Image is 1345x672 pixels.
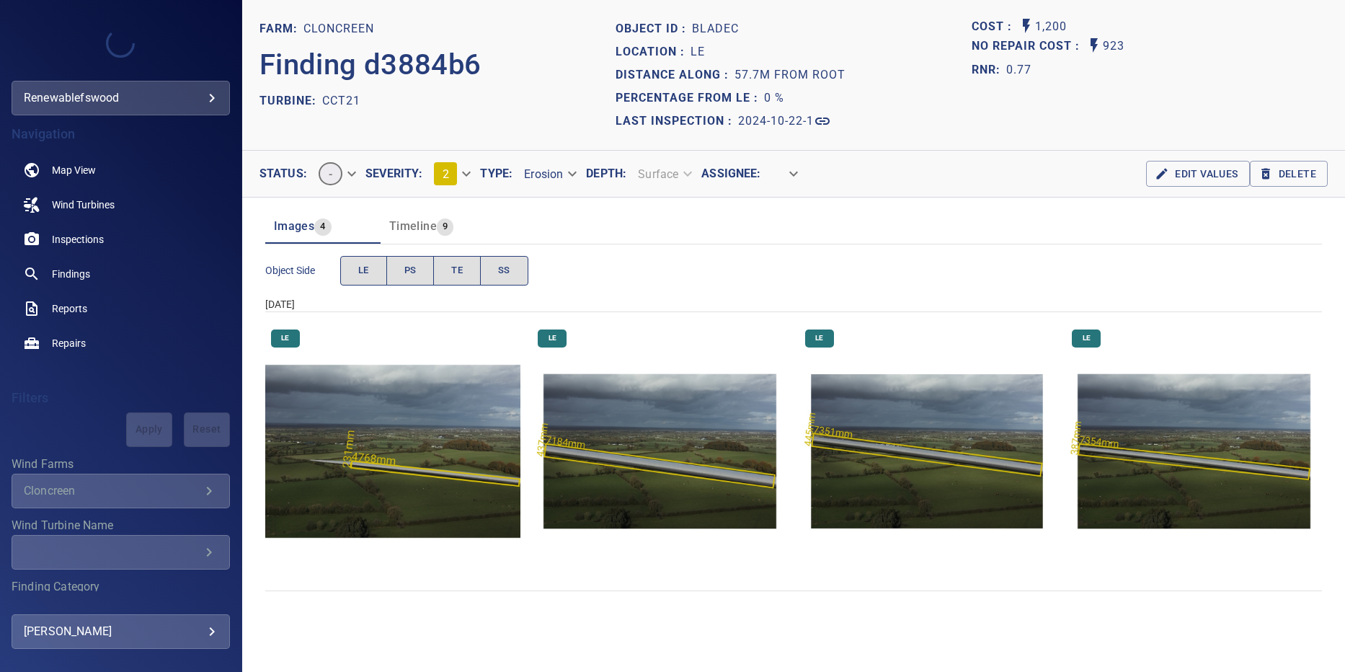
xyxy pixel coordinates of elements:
span: Object Side [265,263,340,278]
p: 0.77 [1006,61,1031,79]
span: The ratio of the additional incurred cost of repair in 1 year and the cost of repairing today. Fi... [972,58,1031,81]
p: FARM: [259,20,303,37]
span: LE [358,262,369,279]
p: TURBINE: [259,92,322,110]
label: Finding Category [12,581,230,593]
a: 2024-10-22-1 [738,112,831,130]
a: findings noActive [12,257,230,291]
span: Repairs [52,336,86,350]
span: Wind Turbines [52,198,115,212]
div: Wind Turbine Name [12,535,230,570]
label: Wind Farms [12,459,230,470]
h4: Navigation [12,127,230,141]
img: Cloncreen/CCT21/2024-10-22-1/2024-10-22-1/image178wp189.jpg [265,324,521,580]
p: Finding d3884b6 [259,43,481,87]
div: renewablefswood [12,81,230,115]
span: 9 [437,218,453,235]
a: windturbines noActive [12,187,230,222]
div: renewablefswood [24,87,218,110]
p: 2024-10-22-1 [738,112,814,130]
label: Status : [259,168,307,180]
img: Cloncreen/CCT21/2024-10-22-1/2024-10-22-1/image175wp186.jpg [532,324,788,580]
div: - [307,156,365,191]
label: Assignee : [701,168,760,180]
span: Projected additional costs incurred by waiting 1 year to repair. This is a function of possible i... [972,37,1086,56]
span: PS [404,262,417,279]
span: LE [272,333,298,343]
span: LE [1074,333,1099,343]
p: LE [691,43,705,61]
button: Delete [1250,161,1328,187]
div: [PERSON_NAME] [24,620,218,643]
span: Images [274,219,314,233]
p: 57.7m from root [734,66,845,84]
span: Reports [52,301,87,316]
div: Cloncreen [24,484,200,498]
span: Timeline [389,219,437,233]
span: 4 [314,218,331,235]
a: inspections noActive [12,222,230,257]
button: SS [480,256,528,286]
img: Cloncreen/CCT21/2024-10-22-1/2024-10-22-1/image177wp188.jpg [1066,324,1322,580]
div: ​ [761,162,807,187]
div: [DATE] [265,297,1322,311]
label: Depth : [586,168,626,180]
p: bladeC [692,20,739,37]
span: Map View [52,163,96,177]
label: Type : [480,168,512,180]
div: Erosion [512,162,586,187]
p: 923 [1103,37,1124,56]
img: Cloncreen/CCT21/2024-10-22-1/2024-10-22-1/image176wp187.jpg [799,324,1055,580]
a: reports noActive [12,291,230,326]
span: The base labour and equipment costs to repair the finding. Does not include the loss of productio... [972,17,1018,37]
p: Object ID : [616,20,692,37]
span: 2 [443,167,449,181]
span: Findings [52,267,90,281]
span: - [320,167,341,181]
span: Inspections [52,232,104,247]
a: map noActive [12,153,230,187]
h1: Cost : [972,20,1018,34]
button: LE [340,256,387,286]
a: repairs noActive [12,326,230,361]
span: TE [451,262,463,279]
span: LE [540,333,565,343]
label: Severity : [365,168,422,180]
button: Edit Values [1146,161,1249,187]
p: 1,200 [1035,17,1067,37]
p: CCT21 [322,92,360,110]
div: 2 [422,156,480,191]
svg: Auto Cost [1018,17,1035,35]
span: SS [498,262,510,279]
p: Last Inspection : [616,112,738,130]
button: TE [433,256,481,286]
svg: Auto No Repair Cost [1086,37,1103,54]
h4: Filters [12,391,230,405]
div: Wind Farms [12,474,230,508]
div: Surface [626,162,701,187]
div: objectSide [340,256,528,286]
p: Percentage from LE : [616,89,764,107]
label: Wind Turbine Name [12,520,230,531]
p: Cloncreen [303,20,374,37]
h1: RNR: [972,61,1006,79]
button: PS [386,256,435,286]
p: Distance along : [616,66,734,84]
h1: No Repair Cost : [972,40,1086,53]
p: Location : [616,43,691,61]
p: 0 % [764,89,784,107]
span: LE [807,333,832,343]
